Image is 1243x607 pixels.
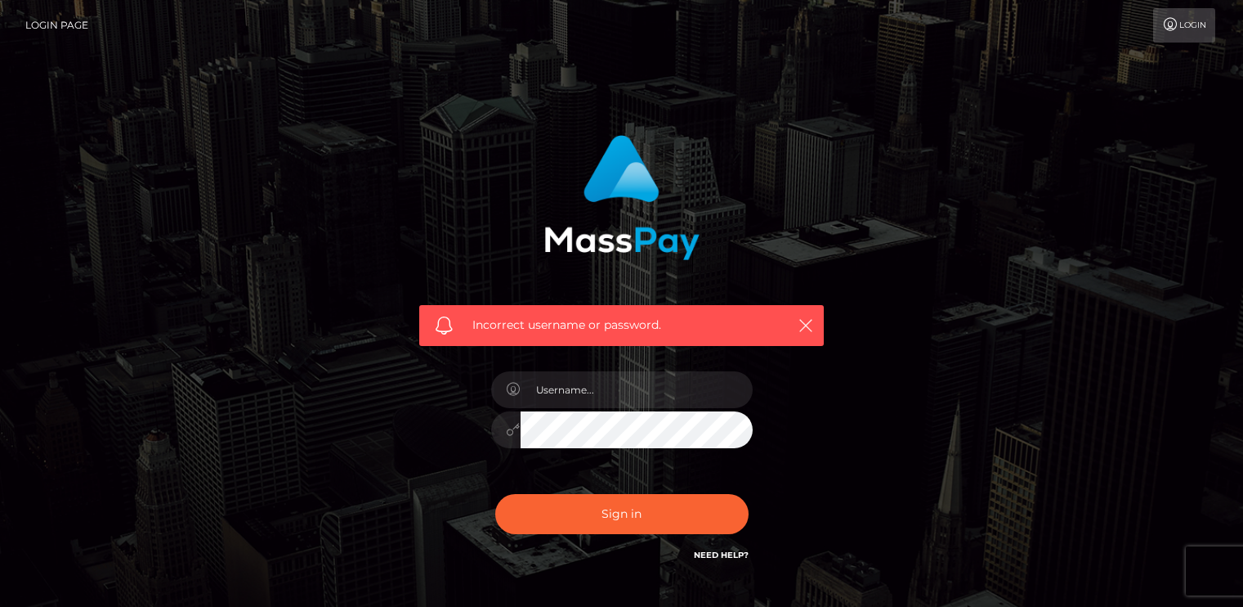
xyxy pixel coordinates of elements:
[472,317,771,334] span: Incorrect username or password.
[1153,8,1215,43] a: Login
[694,550,749,560] a: Need Help?
[544,135,700,260] img: MassPay Login
[521,371,753,408] input: Username...
[495,494,749,534] button: Sign in
[25,8,88,43] a: Login Page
